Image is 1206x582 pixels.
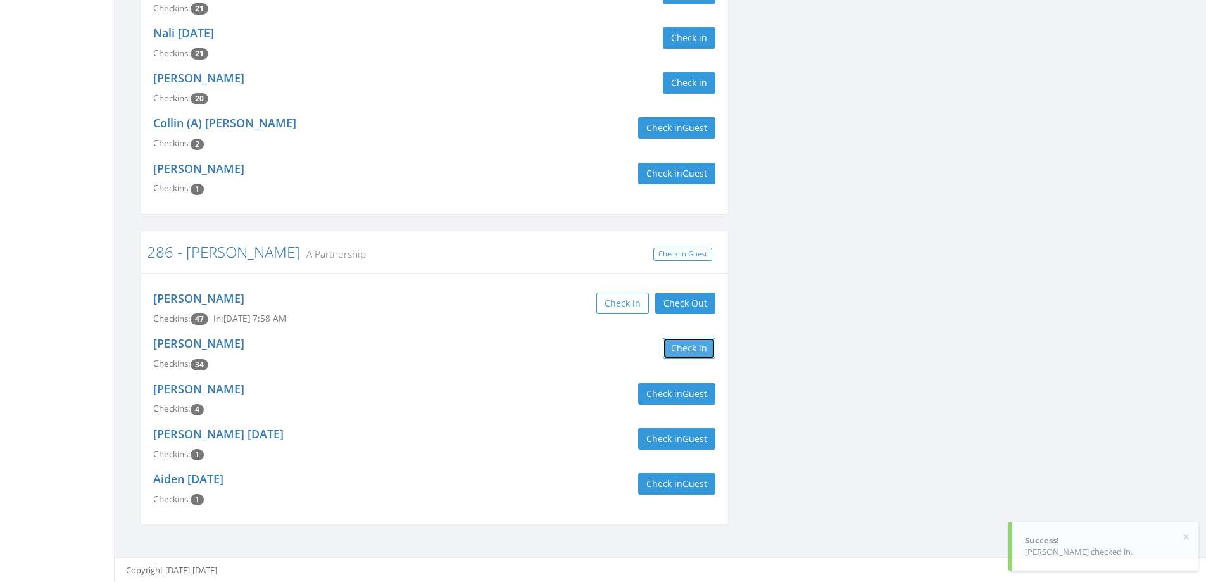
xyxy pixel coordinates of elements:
[638,163,715,184] button: Check inGuest
[153,47,191,59] span: Checkins:
[153,92,191,104] span: Checkins:
[663,338,715,359] button: Check in
[1025,546,1186,558] div: [PERSON_NAME] checked in.
[153,471,223,486] a: Aiden [DATE]
[153,70,244,85] a: [PERSON_NAME]
[153,313,191,324] span: Checkins:
[153,448,191,460] span: Checkins:
[153,137,191,149] span: Checkins:
[596,293,649,314] button: Check in
[153,25,214,41] a: Nali [DATE]
[191,404,204,415] span: Checkin count
[191,494,204,505] span: Checkin count
[153,161,244,176] a: [PERSON_NAME]
[1025,535,1186,547] div: Success!
[638,383,715,405] button: Check inGuest
[191,48,208,60] span: Checkin count
[153,381,244,396] a: [PERSON_NAME]
[153,426,284,441] a: [PERSON_NAME] [DATE]
[638,473,715,495] button: Check inGuest
[153,336,244,351] a: [PERSON_NAME]
[682,122,707,134] span: Guest
[653,248,712,261] a: Check In Guest
[663,72,715,94] button: Check in
[1183,531,1190,543] button: ×
[682,167,707,179] span: Guest
[638,428,715,450] button: Check inGuest
[153,182,191,194] span: Checkins:
[153,3,191,14] span: Checkins:
[191,184,204,195] span: Checkin count
[213,313,286,324] span: In: [DATE] 7:58 AM
[191,3,208,15] span: Checkin count
[655,293,715,314] button: Check Out
[191,313,208,325] span: Checkin count
[191,449,204,460] span: Checkin count
[682,478,707,490] span: Guest
[153,115,296,130] a: Collin (A) [PERSON_NAME]
[682,388,707,400] span: Guest
[153,291,244,306] a: [PERSON_NAME]
[153,403,191,414] span: Checkins:
[663,27,715,49] button: Check in
[191,93,208,104] span: Checkin count
[638,117,715,139] button: Check inGuest
[147,241,300,262] a: 286 - [PERSON_NAME]
[682,433,707,445] span: Guest
[300,247,366,261] small: A Partnership
[153,493,191,505] span: Checkins:
[191,139,204,150] span: Checkin count
[153,358,191,369] span: Checkins:
[191,359,208,370] span: Checkin count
